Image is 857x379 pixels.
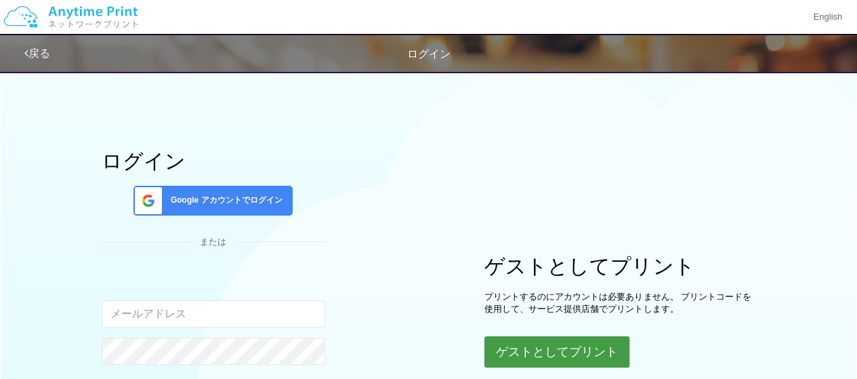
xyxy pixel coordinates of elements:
input: メールアドレス [102,300,325,327]
button: ゲストとしてプリント [484,336,629,367]
h1: ログイン [102,150,325,172]
p: プリントするのにアカウントは必要ありません。 プリントコードを使用して、サービス提供店舗でプリントします。 [484,291,755,316]
span: ログイン [407,48,451,60]
div: または [102,236,325,249]
a: 戻る [24,47,50,59]
h1: ゲストとしてプリント [484,255,755,277]
span: Google アカウントでログイン [165,195,283,206]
